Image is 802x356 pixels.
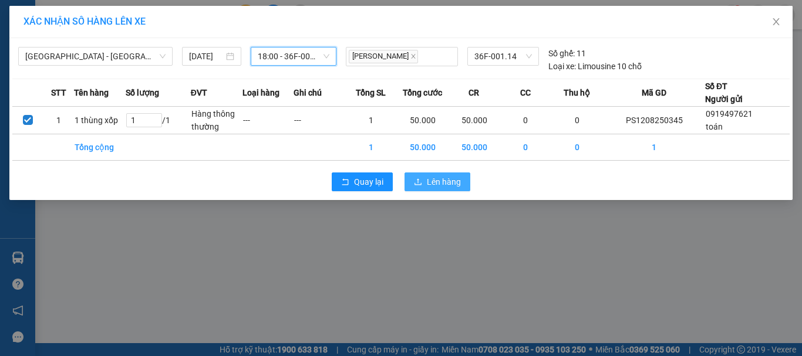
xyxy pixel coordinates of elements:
span: Số lượng [126,86,159,99]
td: --- [294,107,345,134]
span: Lên hàng [427,175,461,188]
span: close [771,17,781,26]
span: CC [520,86,531,99]
td: / 1 [126,107,191,134]
td: 0 [500,134,552,161]
span: XÁC NHẬN SỐ HÀNG LÊN XE [23,16,146,27]
td: 50.000 [449,107,500,134]
span: [PERSON_NAME] [349,50,418,63]
td: 50.000 [449,134,500,161]
span: Thanh Hóa - Tây Hồ (HN) [25,48,166,65]
span: Thu hộ [564,86,590,99]
span: Ghi chú [294,86,322,99]
span: 18:00 - 36F-001.14 [258,48,330,65]
span: CR [469,86,479,99]
td: Tổng cộng [74,134,126,161]
td: --- [242,107,294,134]
div: Số ĐT Người gửi [705,80,743,106]
td: 1 [345,134,397,161]
div: 11 [548,47,586,60]
span: 0919497621 [706,109,753,118]
span: Tên hàng [74,86,109,99]
button: rollbackQuay lại [332,172,393,191]
strong: Hotline : 0889 23 23 23 [21,77,97,86]
td: 1 [345,107,397,134]
span: 36F-001.14 [474,48,532,65]
td: 50.000 [397,134,449,161]
td: 50.000 [397,107,449,134]
span: Mã GD [642,86,666,99]
input: 12/08/2025 [189,50,223,63]
td: PS1208250345 [603,107,705,134]
span: Loại hàng [242,86,279,99]
span: rollback [341,178,349,187]
button: Close [760,6,793,39]
span: Quay lại [354,175,383,188]
strong: PHIẾU GỬI HÀNG [29,50,89,75]
td: 1 [43,107,75,134]
span: PS1208250345 [100,58,187,73]
td: Hàng thông thường [191,107,242,134]
img: logo [6,30,18,80]
strong: CÔNG TY TNHH VĨNH QUANG [27,9,90,48]
td: 0 [500,107,552,134]
span: upload [414,178,422,187]
span: Tổng cước [403,86,442,99]
td: 1 thùng xốp [74,107,126,134]
td: 0 [551,134,603,161]
span: Tổng SL [356,86,386,99]
div: Limousine 10 chỗ [548,60,642,73]
span: close [410,53,416,59]
span: Số ghế: [548,47,575,60]
span: Loại xe: [548,60,576,73]
span: toán [706,122,723,131]
span: ĐVT [191,86,207,99]
td: 0 [551,107,603,134]
td: 1 [603,134,705,161]
span: STT [51,86,66,99]
button: uploadLên hàng [405,172,470,191]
